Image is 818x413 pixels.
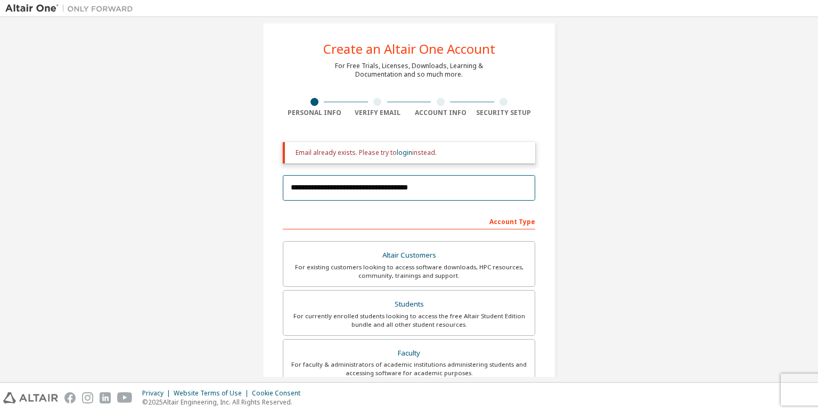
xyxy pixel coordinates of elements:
div: Personal Info [283,109,346,117]
div: For Free Trials, Licenses, Downloads, Learning & Documentation and so much more. [335,62,483,79]
div: Verify Email [346,109,410,117]
div: Cookie Consent [252,389,307,398]
a: login [397,148,412,157]
div: Account Type [283,212,535,229]
div: Students [290,297,528,312]
div: Create an Altair One Account [323,43,495,55]
div: For faculty & administrators of academic institutions administering students and accessing softwa... [290,360,528,377]
img: facebook.svg [64,392,76,403]
img: Altair One [5,3,138,14]
img: linkedin.svg [100,392,111,403]
div: Altair Customers [290,248,528,263]
img: instagram.svg [82,392,93,403]
div: Security Setup [472,109,536,117]
div: Website Terms of Use [174,389,252,398]
div: For currently enrolled students looking to access the free Altair Student Edition bundle and all ... [290,312,528,329]
img: altair_logo.svg [3,392,58,403]
div: Account Info [409,109,472,117]
div: Faculty [290,346,528,361]
img: youtube.svg [117,392,133,403]
div: Privacy [142,389,174,398]
div: Email already exists. Please try to instead. [296,148,527,157]
div: For existing customers looking to access software downloads, HPC resources, community, trainings ... [290,263,528,280]
p: © 2025 Altair Engineering, Inc. All Rights Reserved. [142,398,307,407]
